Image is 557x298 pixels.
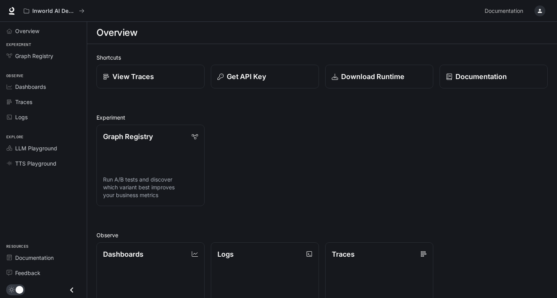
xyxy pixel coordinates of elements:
h1: Overview [96,25,137,41]
a: Dashboards [3,80,84,93]
span: Graph Registry [15,52,53,60]
span: Overview [15,27,39,35]
span: LLM Playground [15,144,57,152]
a: Graph RegistryRun A/B tests and discover which variant best improves your business metrics [96,125,205,206]
p: Graph Registry [103,131,153,142]
button: Get API Key [211,65,319,88]
button: All workspaces [20,3,88,19]
a: Download Runtime [325,65,433,88]
p: Traces [332,249,355,259]
a: LLM Playground [3,141,84,155]
p: View Traces [112,71,154,82]
a: Logs [3,110,84,124]
a: Documentation [482,3,529,19]
span: Logs [15,113,28,121]
h2: Experiment [96,113,548,122]
span: Traces [15,98,32,106]
a: TTS Playground [3,157,84,170]
p: Documentation [455,71,507,82]
a: Feedback [3,266,84,280]
p: Run A/B tests and discover which variant best improves your business metrics [103,176,198,199]
a: Overview [3,24,84,38]
span: Dashboards [15,83,46,91]
p: Get API Key [227,71,266,82]
button: Close drawer [63,282,81,298]
p: Dashboards [103,249,144,259]
span: Dark mode toggle [16,285,23,294]
h2: Shortcuts [96,53,548,62]
p: Download Runtime [341,71,405,82]
a: Documentation [3,251,84,264]
span: Documentation [15,254,54,262]
a: View Traces [96,65,205,88]
a: Traces [3,95,84,109]
span: Feedback [15,269,40,277]
p: Inworld AI Demos [32,8,76,14]
p: Logs [217,249,234,259]
h2: Observe [96,231,548,239]
a: Documentation [440,65,548,88]
a: Graph Registry [3,49,84,63]
span: TTS Playground [15,159,56,168]
span: Documentation [485,6,523,16]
